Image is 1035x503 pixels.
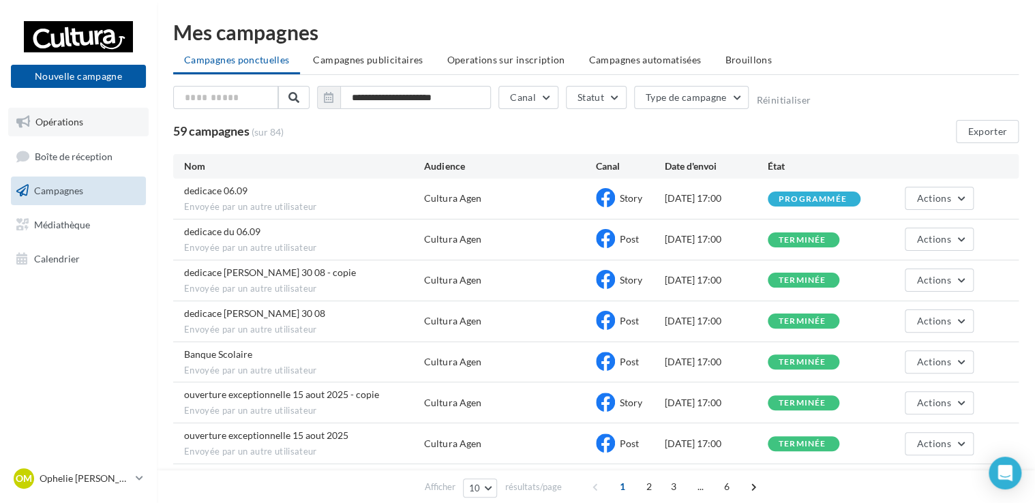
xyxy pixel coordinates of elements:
span: Envoyée par un autre utilisateur [184,283,424,295]
div: Nom [184,159,424,173]
span: Boîte de réception [35,150,112,162]
div: terminée [779,399,826,408]
span: ... [689,476,711,498]
span: 2 [638,476,660,498]
button: Réinitialiser [756,95,811,106]
span: Opérations [35,116,83,127]
span: Actions [916,438,950,449]
div: Cultura Agen [424,396,481,410]
span: Actions [916,233,950,245]
button: Exporter [956,120,1019,143]
div: Cultura Agen [424,273,481,287]
span: Story [620,274,642,286]
span: (sur 84) [252,125,284,139]
a: Campagnes [8,177,149,205]
span: Campagnes automatisées [589,54,702,65]
div: terminée [779,236,826,245]
a: Opérations [8,108,149,136]
div: [DATE] 17:00 [665,396,768,410]
span: Actions [916,397,950,408]
div: terminée [779,317,826,326]
span: ouverture exceptionnelle 15 aout 2025 - copie [184,388,379,400]
div: [DATE] 17:00 [665,314,768,328]
div: Cultura Agen [424,314,481,328]
div: Open Intercom Messenger [989,457,1021,489]
button: Canal [498,86,558,109]
button: Actions [905,432,973,455]
span: Envoyée par un autre utilisateur [184,242,424,254]
span: Envoyée par un autre utilisateur [184,201,424,213]
span: Post [620,438,639,449]
button: Statut [566,86,627,109]
span: Actions [916,274,950,286]
div: Canal [596,159,665,173]
span: Médiathèque [34,219,90,230]
span: Post [620,233,639,245]
span: dedicace Roland Martin 30 08 [184,307,325,319]
span: Brouillons [725,54,772,65]
span: Story [620,192,642,204]
div: [DATE] 17:00 [665,232,768,246]
span: Envoyée par un autre utilisateur [184,324,424,336]
span: dedicace du 06.09 [184,226,260,237]
button: Actions [905,350,973,374]
span: Envoyée par un autre utilisateur [184,365,424,377]
span: Actions [916,356,950,367]
span: 10 [469,483,481,493]
div: Mes campagnes [173,22,1019,42]
a: Calendrier [8,245,149,273]
button: Type de campagne [634,86,749,109]
span: dedicace Roland Martin 30 08 - copie [184,266,356,278]
span: Operations sur inscription [447,54,565,65]
div: [DATE] 17:00 [665,437,768,451]
span: résultats/page [505,481,561,493]
button: Actions [905,228,973,251]
span: Post [620,315,639,326]
span: Post [620,356,639,367]
span: Campagnes [34,185,83,196]
div: [DATE] 17:00 [665,355,768,369]
span: 1 [612,476,633,498]
span: 6 [716,476,738,498]
div: terminée [779,440,826,448]
div: Audience [424,159,596,173]
button: Nouvelle campagne [11,65,146,88]
button: 10 [463,478,498,498]
a: Boîte de réception [8,142,149,171]
button: Actions [905,309,973,333]
span: dedicace 06.09 [184,185,247,196]
button: Actions [905,269,973,292]
a: Médiathèque [8,211,149,239]
span: Envoyée par un autre utilisateur [184,405,424,417]
div: terminée [779,358,826,367]
span: Envoyée par un autre utilisateur [184,446,424,458]
div: Cultura Agen [424,437,481,451]
span: Actions [916,315,950,326]
button: Actions [905,391,973,414]
span: Campagnes publicitaires [313,54,423,65]
span: Afficher [425,481,455,493]
div: programmée [779,195,847,204]
span: ouverture exceptionnelle 15 aout 2025 [184,429,348,441]
span: Calendrier [34,252,80,264]
div: [DATE] 17:00 [665,192,768,205]
span: 59 campagnes [173,123,250,138]
div: [DATE] 17:00 [665,273,768,287]
div: Cultura Agen [424,355,481,369]
div: terminée [779,276,826,285]
div: Cultura Agen [424,192,481,205]
span: OM [16,472,32,485]
div: État [768,159,871,173]
a: OM Ophelie [PERSON_NAME] [11,466,146,491]
button: Actions [905,187,973,210]
span: Story [620,397,642,408]
span: Banque Scolaire [184,348,252,360]
span: 3 [663,476,685,498]
span: Actions [916,192,950,204]
div: Date d'envoi [665,159,768,173]
p: Ophelie [PERSON_NAME] [40,472,130,485]
div: Cultura Agen [424,232,481,246]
